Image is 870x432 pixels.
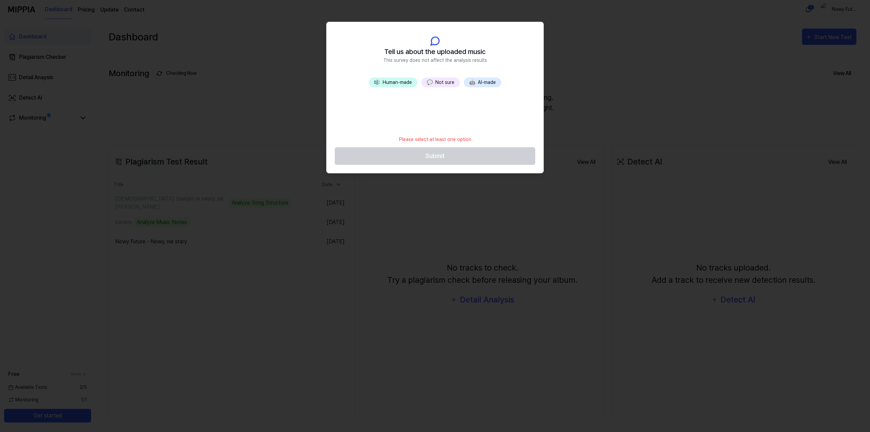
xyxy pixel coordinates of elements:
span: 🤖 [469,80,475,85]
button: 🤖AI-made [464,77,501,87]
button: 🎼Human-made [369,77,417,87]
span: This survey does not affect the analysis results [383,57,487,64]
span: 🎼 [374,80,380,85]
button: 💬Not sure [421,77,460,87]
div: Please select at least one option [395,132,475,147]
span: Tell us about the uploaded music [384,47,486,57]
span: 💬 [427,80,433,85]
